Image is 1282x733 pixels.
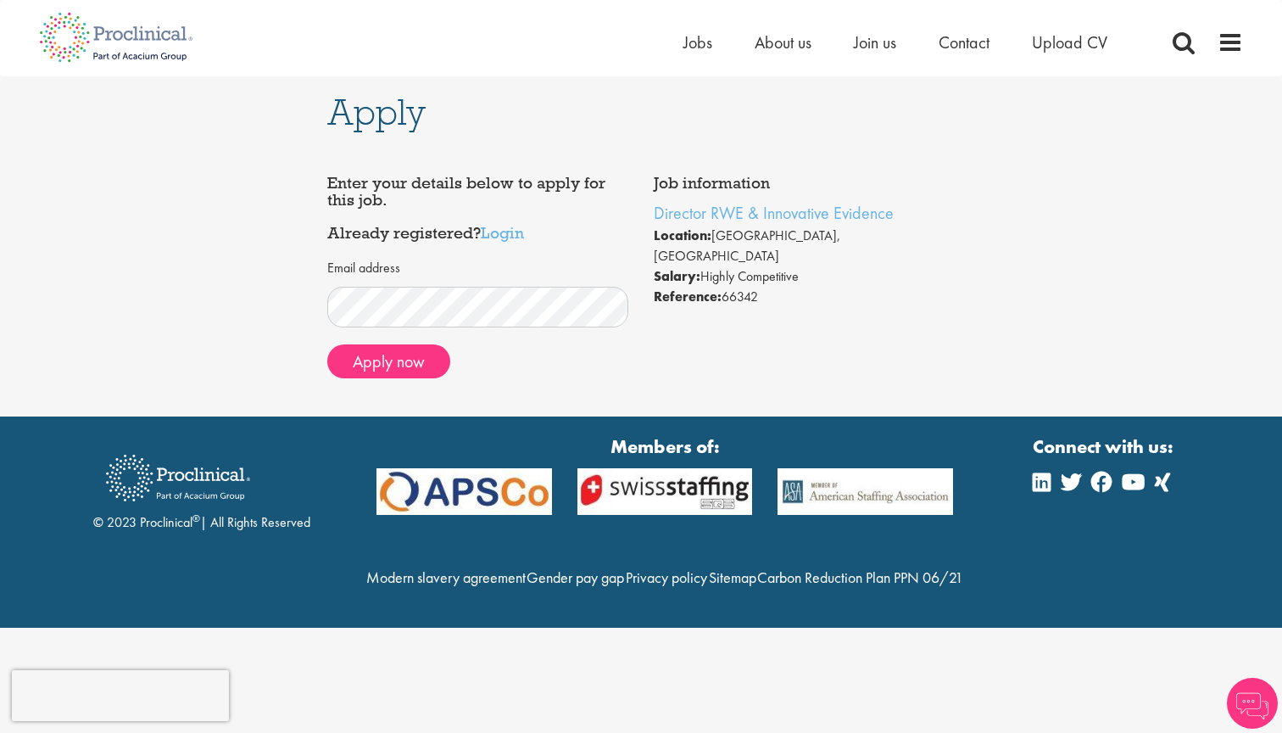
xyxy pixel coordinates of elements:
[376,434,953,460] strong: Members of:
[12,670,229,721] iframe: reCAPTCHA
[93,443,263,513] img: Proclinical Recruitment
[327,344,450,378] button: Apply now
[654,266,956,287] li: Highly Competitive
[765,468,966,515] img: APSCo
[481,222,524,243] a: Login
[654,267,700,285] strong: Salary:
[654,226,956,266] li: [GEOGRAPHIC_DATA], [GEOGRAPHIC_DATA]
[327,89,426,135] span: Apply
[192,512,200,525] sup: ®
[939,31,989,53] a: Contact
[755,31,811,53] a: About us
[626,568,707,587] a: Privacy policy
[1032,31,1107,53] a: Upload CV
[683,31,712,53] a: Jobs
[1227,678,1278,729] img: Chatbot
[654,202,894,224] a: Director RWE & Innovative Evidence
[654,287,956,307] li: 66342
[854,31,896,53] a: Join us
[654,227,711,244] strong: Location:
[527,568,624,587] a: Gender pay gap
[327,175,629,242] h4: Enter your details below to apply for this job. Already registered?
[93,442,310,533] div: © 2023 Proclinical | All Rights Reserved
[366,568,526,587] a: Modern slavery agreement
[757,568,963,587] a: Carbon Reduction Plan PPN 06/21
[565,468,766,515] img: APSCo
[654,175,956,192] h4: Job information
[327,259,400,278] label: Email address
[709,568,756,587] a: Sitemap
[1033,434,1177,460] strong: Connect with us:
[654,288,722,305] strong: Reference:
[364,468,565,515] img: APSCo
